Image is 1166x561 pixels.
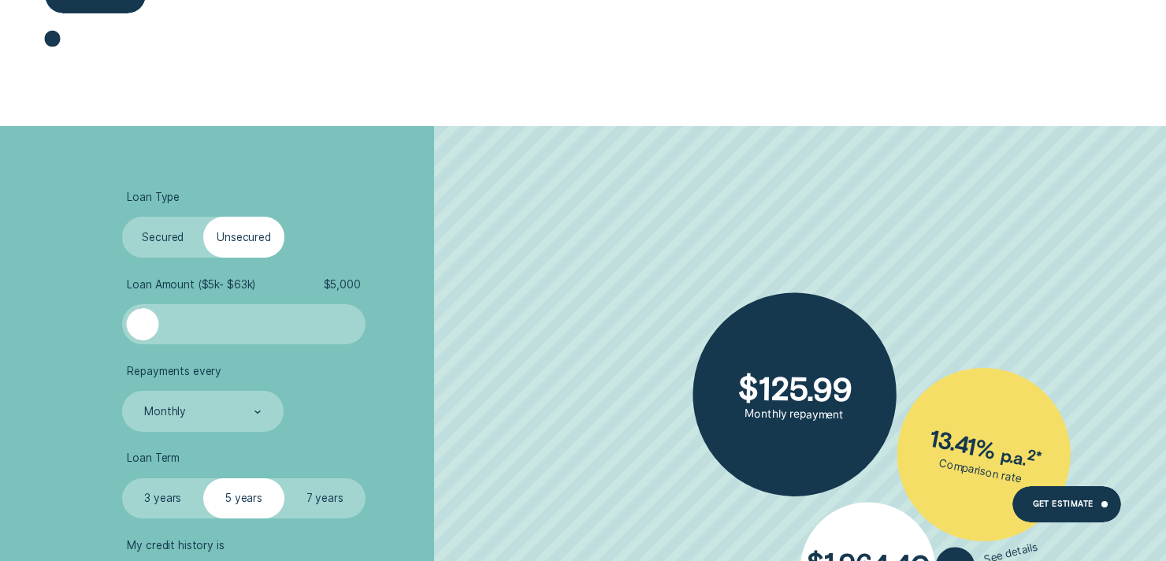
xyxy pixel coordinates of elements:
span: $ 5,000 [324,278,361,292]
label: Unsecured [203,217,284,257]
span: Loan Term [127,451,180,465]
label: 5 years [203,478,284,518]
a: Get estimate [1012,486,1122,522]
label: Secured [122,217,203,257]
label: 7 years [284,478,366,518]
span: Repayments every [127,365,221,378]
span: Loan Type [127,191,180,204]
label: 3 years [122,478,203,518]
div: Monthly [144,405,186,418]
span: Loan Amount ( $5k - $63k ) [127,278,255,292]
span: My credit history is [127,539,224,552]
